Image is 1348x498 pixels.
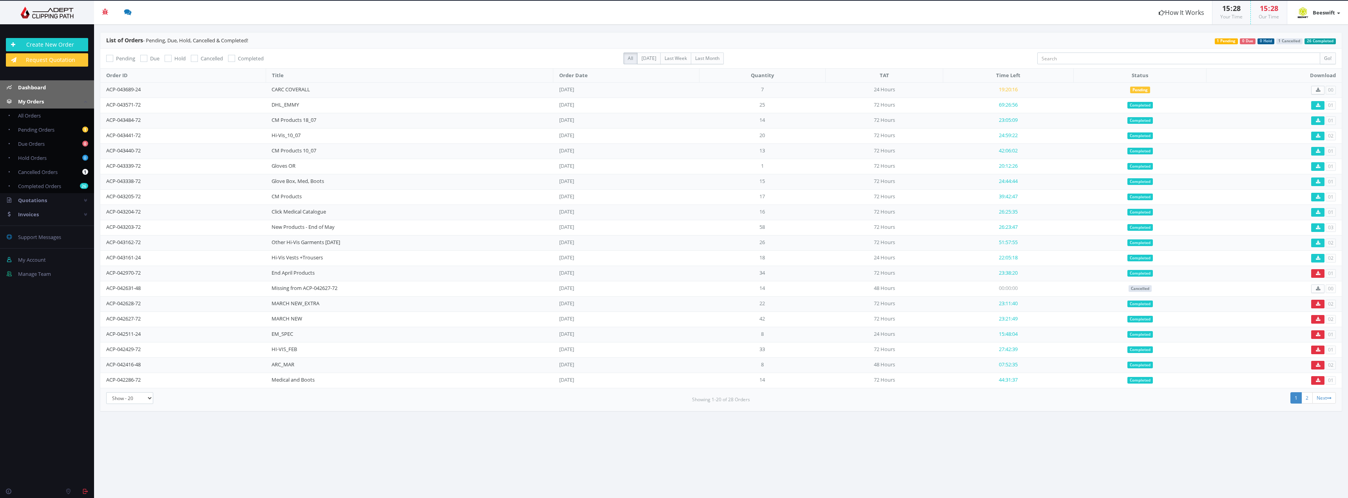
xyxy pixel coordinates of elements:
small: Our Time [1259,13,1279,20]
td: 24 Hours [825,250,943,266]
span: 19:20:16 [999,86,1018,93]
a: Medical and Boots [272,376,315,383]
span: Completed [1127,270,1153,277]
span: Completed [1127,224,1153,231]
label: Last Month [691,53,724,64]
span: Due [150,55,159,62]
td: 48 Hours [825,281,943,296]
td: 15:48:04 [943,327,1074,342]
td: 26:25:35 [943,205,1074,220]
span: Manage Team [18,270,51,277]
b: 1 [82,127,88,132]
a: Hi-Vis Vests +Trousers [272,254,323,261]
a: ACP-043571-72 [106,101,141,108]
td: [DATE] [553,143,699,159]
td: 20 [699,128,825,143]
td: [DATE] [553,220,699,235]
a: 1 [1290,392,1302,404]
span: Completed [1127,102,1153,109]
th: Download [1207,69,1342,83]
b: 0 [82,155,88,161]
span: Invoices [18,211,39,218]
td: [DATE] [553,266,699,281]
td: 24 Hours [825,327,943,342]
a: ACP-042286-72 [106,376,141,383]
input: Go! [1320,53,1336,64]
span: Support Messages [18,234,61,241]
td: 24:59:22 [943,128,1074,143]
td: [DATE] [553,342,699,357]
td: 23:38:20 [943,266,1074,281]
span: Cancelled [1129,285,1152,292]
b: 1 [82,169,88,175]
span: Completed [1127,178,1153,185]
th: Time Left [943,69,1074,83]
td: 15 [699,174,825,189]
a: ACP-043689-24 [106,86,141,93]
td: 14 [699,281,825,296]
td: 23:05:09 [943,113,1074,128]
td: 26:23:47 [943,220,1074,235]
span: Completed [1127,301,1153,308]
a: ARC_MAR [272,361,294,368]
small: Showing 1-20 of 28 Orders [692,396,750,403]
a: How It Works [1151,1,1212,24]
td: 72 Hours [825,98,943,113]
td: 34 [699,266,825,281]
td: 39:42:47 [943,189,1074,205]
td: 24 Hours [825,82,943,98]
td: 58 [699,220,825,235]
span: 26 Completed [1305,38,1336,44]
strong: Beeswift [1313,9,1335,16]
th: TAT [825,69,943,83]
a: Hi-Vis_10_07 [272,132,301,139]
td: 48 Hours [825,357,943,373]
td: [DATE] [553,373,699,388]
a: ACP-042628-72 [106,300,141,307]
td: 22 [699,296,825,311]
a: ACP-042511-24 [106,330,141,337]
b: 26 [80,183,88,189]
span: : [1268,4,1270,13]
td: [DATE] [553,98,699,113]
td: [DATE] [553,327,699,342]
span: Cancelled [201,55,223,62]
td: 17 [699,189,825,205]
a: Request Quotation [6,53,88,67]
a: ACP-043484-72 [106,116,141,123]
a: 2 [1301,392,1313,404]
td: 8 [699,327,825,342]
span: Quotations [18,197,47,204]
span: 1 Pending [1215,38,1238,44]
span: Due Orders [18,140,45,147]
td: 07:52:35 [943,357,1074,373]
td: 72 Hours [825,266,943,281]
td: 42:06:02 [943,143,1074,159]
a: CM Products [272,193,302,200]
td: [DATE] [553,281,699,296]
a: Gloves OR [272,162,295,169]
span: 1 Cancelled [1276,38,1303,44]
th: Status [1074,69,1207,83]
label: All [623,53,638,64]
a: CARC COVERALL [272,86,310,93]
span: Pending [1130,87,1150,94]
td: [DATE] [553,82,699,98]
td: 72 Hours [825,220,943,235]
td: [DATE] [553,311,699,327]
span: Completed [1127,362,1153,369]
td: 42 [699,311,825,327]
td: 00:00:00 [943,281,1074,296]
td: 23:21:49 [943,311,1074,327]
a: ACP-043338-72 [106,177,141,185]
td: 72 Hours [825,342,943,357]
span: Cancelled Orders [18,168,58,176]
span: 28 [1270,4,1278,13]
td: 72 Hours [825,159,943,174]
td: [DATE] [553,235,699,250]
img: Adept Graphics [6,7,88,18]
a: Beeswift [1287,1,1348,24]
a: Missing from ACP-042627-72 [272,284,337,292]
span: Completed [1127,377,1153,384]
span: Completed [1127,255,1153,262]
